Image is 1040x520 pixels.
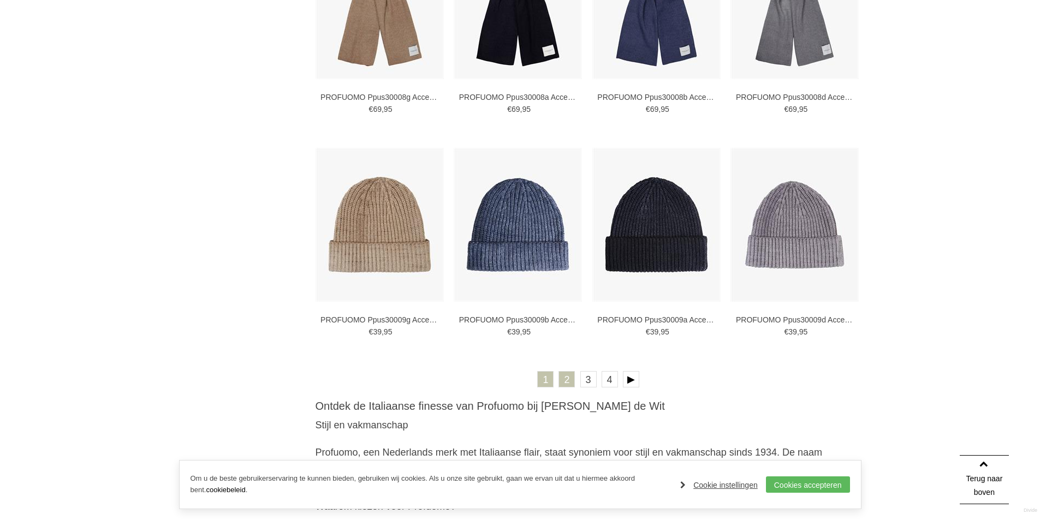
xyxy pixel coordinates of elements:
a: 4 [602,371,618,387]
span: , [382,327,384,336]
a: Cookie instellingen [680,477,758,493]
span: 95 [384,327,393,336]
span: , [658,327,661,336]
a: PROFUOMO Ppus30009d Accessoires [736,315,856,325]
a: PROFUOMO Ppus30009g Accessoires [320,315,441,325]
span: 39 [788,327,797,336]
a: cookiebeleid [206,486,245,494]
span: € [507,327,512,336]
span: 69 [788,105,797,113]
h2: Ontdek de Italiaanse finesse van Profuomo bij [PERSON_NAME] de Wit [316,399,861,413]
span: € [507,105,512,113]
a: PROFUOMO Ppus30009b Accessoires [459,315,579,325]
span: € [369,327,373,336]
a: PROFUOMO Ppus30008d Accessoires [736,92,856,102]
a: 2 [558,371,575,387]
span: , [658,105,661,113]
span: € [785,105,789,113]
span: 95 [799,105,808,113]
span: 69 [650,105,659,113]
span: € [646,327,650,336]
span: , [520,105,522,113]
span: 95 [522,327,531,336]
img: PROFUOMO Ppus30009b Accessoires [454,148,582,302]
a: 1 [537,371,554,387]
img: PROFUOMO Ppus30009a Accessoires [592,148,721,302]
span: € [646,105,650,113]
a: Terug naar boven [960,455,1009,504]
span: , [382,105,384,113]
a: PROFUOMO Ppus30009a Accessoires [597,315,717,325]
span: 69 [373,105,382,113]
a: Divide [1024,504,1037,517]
span: 39 [512,327,520,336]
img: PROFUOMO Ppus30009g Accessoires [316,148,444,302]
a: PROFUOMO Ppus30008g Accessoires [320,92,441,102]
span: , [797,327,799,336]
img: PROFUOMO Ppus30009d Accessoires [730,148,859,302]
span: 95 [799,327,808,336]
a: PROFUOMO Ppus30008b Accessoires [597,92,717,102]
span: , [797,105,799,113]
a: PROFUOMO Ppus30008a Accessoires [459,92,579,102]
p: Om u de beste gebruikerservaring te kunnen bieden, gebruiken wij cookies. Als u onze site gebruik... [191,473,670,496]
span: 95 [522,105,531,113]
span: € [785,327,789,336]
a: 3 [580,371,597,387]
span: € [369,105,373,113]
span: 95 [661,327,669,336]
span: 69 [512,105,520,113]
span: 39 [650,327,659,336]
span: 39 [373,327,382,336]
span: , [520,327,522,336]
span: 95 [661,105,669,113]
span: 95 [384,105,393,113]
a: Cookies accepteren [766,476,850,493]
